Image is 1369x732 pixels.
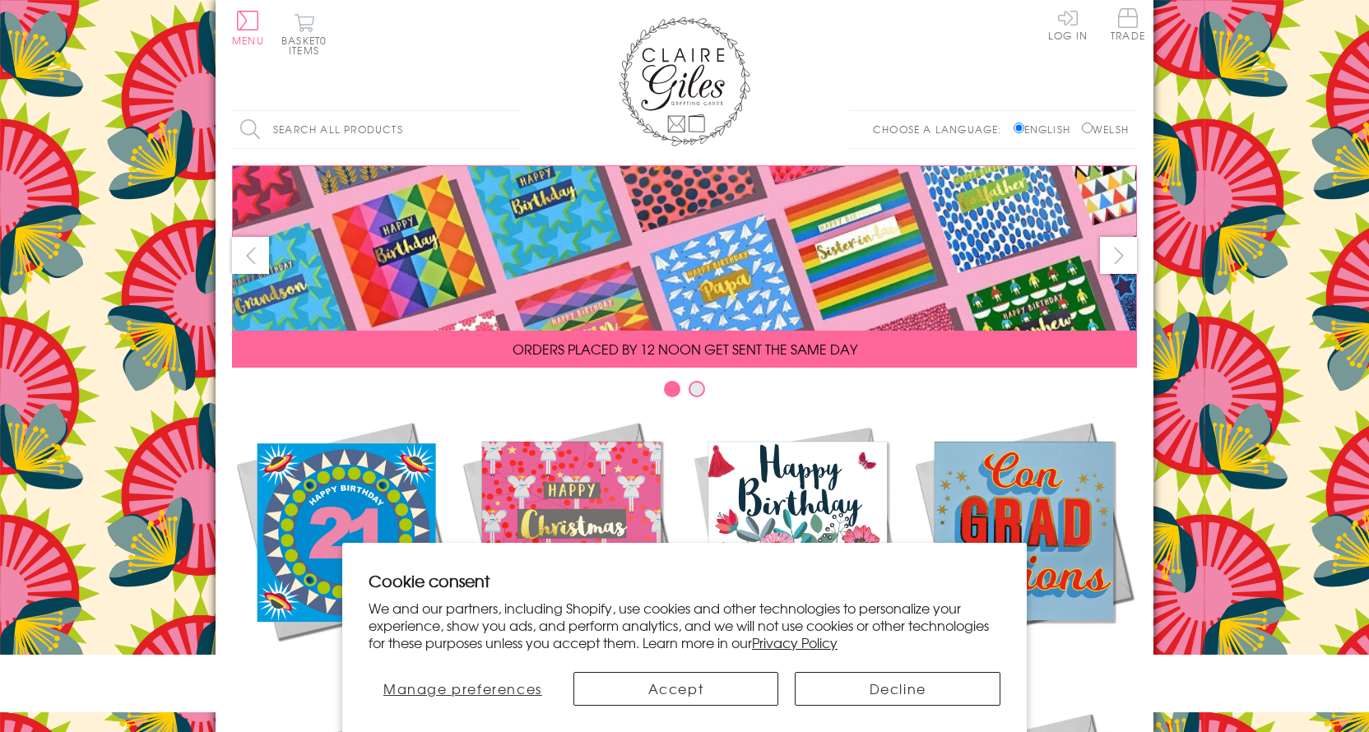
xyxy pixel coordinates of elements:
[232,33,264,48] span: Menu
[873,122,1010,137] p: Choose a language:
[1082,122,1129,137] label: Welsh
[281,13,327,55] button: Basket0 items
[1111,8,1145,40] span: Trade
[619,16,750,146] img: Claire Giles Greetings Cards
[232,11,264,45] button: Menu
[1014,123,1024,133] input: English
[664,381,680,397] button: Carousel Page 1 (Current Slide)
[232,418,458,676] a: New Releases
[232,237,269,274] button: prev
[513,339,857,359] span: ORDERS PLACED BY 12 NOON GET SENT THE SAME DAY
[232,380,1137,405] div: Carousel Pagination
[1014,122,1079,137] label: English
[289,33,327,58] span: 0 items
[689,381,705,397] button: Carousel Page 2
[573,672,779,706] button: Accept
[911,418,1137,676] a: Academic
[684,418,911,676] a: Birthdays
[752,632,838,652] a: Privacy Policy
[795,672,1000,706] button: Decline
[458,418,684,676] a: Christmas
[369,672,557,706] button: Manage preferences
[369,600,1000,651] p: We and our partners, including Shopify, use cookies and other technologies to personalize your ex...
[232,111,520,148] input: Search all products
[1048,8,1088,40] a: Log In
[383,679,542,698] span: Manage preferences
[369,569,1000,592] h2: Cookie consent
[1100,237,1137,274] button: next
[1082,123,1093,133] input: Welsh
[504,111,520,148] input: Search
[1111,8,1145,44] a: Trade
